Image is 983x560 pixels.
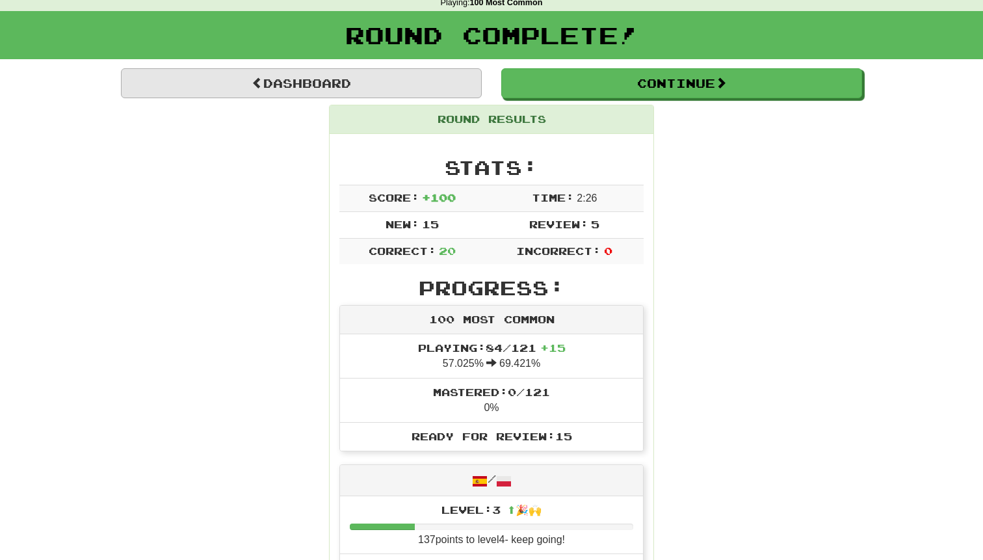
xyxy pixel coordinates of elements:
[540,341,566,354] span: + 15
[386,218,419,230] span: New:
[439,245,456,257] span: 20
[340,378,643,423] li: 0%
[412,430,572,442] span: Ready for Review: 15
[441,503,542,516] span: Level: 3
[330,105,653,134] div: Round Results
[340,496,643,555] li: 137 points to level 4 - keep going!
[591,218,599,230] span: 5
[369,245,436,257] span: Correct:
[339,277,644,299] h2: Progress:
[501,68,862,98] button: Continue
[532,191,574,204] span: Time:
[516,245,601,257] span: Incorrect:
[501,503,542,516] span: ⬆🎉🙌
[369,191,419,204] span: Score:
[340,306,643,334] div: 100 Most Common
[340,334,643,379] li: 57.025% 69.421%
[529,218,588,230] span: Review:
[418,341,566,354] span: Playing: 84 / 121
[340,465,643,496] div: /
[577,193,597,204] span: 2 : 26
[422,191,456,204] span: + 100
[604,245,612,257] span: 0
[339,157,644,178] h2: Stats:
[422,218,439,230] span: 15
[433,386,550,398] span: Mastered: 0 / 121
[5,22,978,48] h1: Round Complete!
[121,68,482,98] a: Dashboard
